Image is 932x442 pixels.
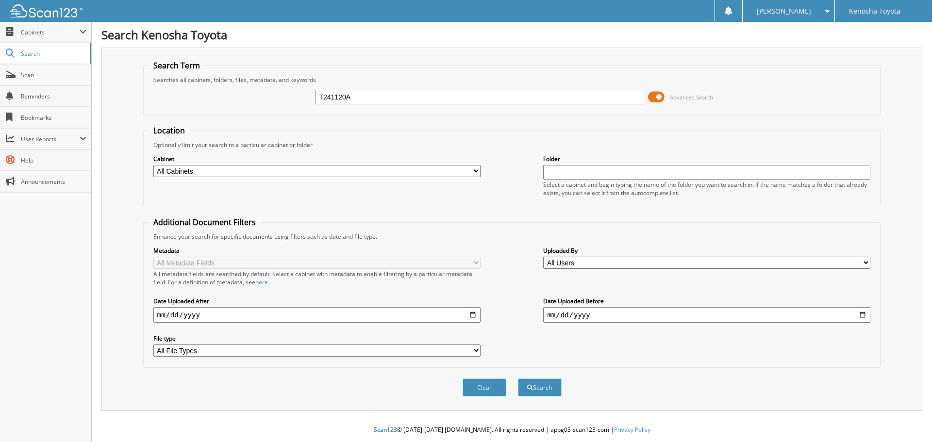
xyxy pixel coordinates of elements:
span: Scan [21,71,86,79]
label: Metadata [153,246,481,255]
span: User Reports [21,135,80,143]
label: Folder [543,155,870,163]
div: Searches all cabinets, folders, files, metadata, and keywords [149,76,876,84]
span: Search [21,49,85,58]
legend: Additional Document Filters [149,217,261,228]
a: here [255,278,268,286]
span: Announcements [21,178,86,186]
div: Enhance your search for specific documents using filters such as date and file type. [149,232,876,241]
span: Help [21,156,86,164]
span: Cabinets [21,28,80,36]
label: Cabinet [153,155,481,163]
label: Date Uploaded After [153,297,481,305]
legend: Search Term [149,60,205,71]
input: end [543,307,870,323]
span: [PERSON_NAME] [757,8,811,14]
a: Privacy Policy [614,426,650,434]
div: © [DATE]-[DATE] [DOMAIN_NAME]. All rights reserved | appg03-scan123-com | [92,418,932,442]
img: scan123-logo-white.svg [10,4,83,17]
input: start [153,307,481,323]
div: Optionally limit your search to a particular cabinet or folder [149,141,876,149]
label: Date Uploaded Before [543,297,870,305]
div: All metadata fields are searched by default. Select a cabinet with metadata to enable filtering b... [153,270,481,286]
label: File type [153,334,481,343]
span: Scan123 [374,426,397,434]
h1: Search Kenosha Toyota [101,27,922,43]
button: Clear [463,378,506,396]
button: Search [518,378,562,396]
span: Kenosha Toyota [849,8,900,14]
legend: Location [149,125,190,136]
iframe: Chat Widget [883,395,932,442]
label: Uploaded By [543,246,870,255]
span: Advanced Search [670,94,713,101]
span: Reminders [21,92,86,100]
div: Select a cabinet and begin typing the name of the folder you want to search in. If the name match... [543,180,870,197]
span: Bookmarks [21,114,86,122]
